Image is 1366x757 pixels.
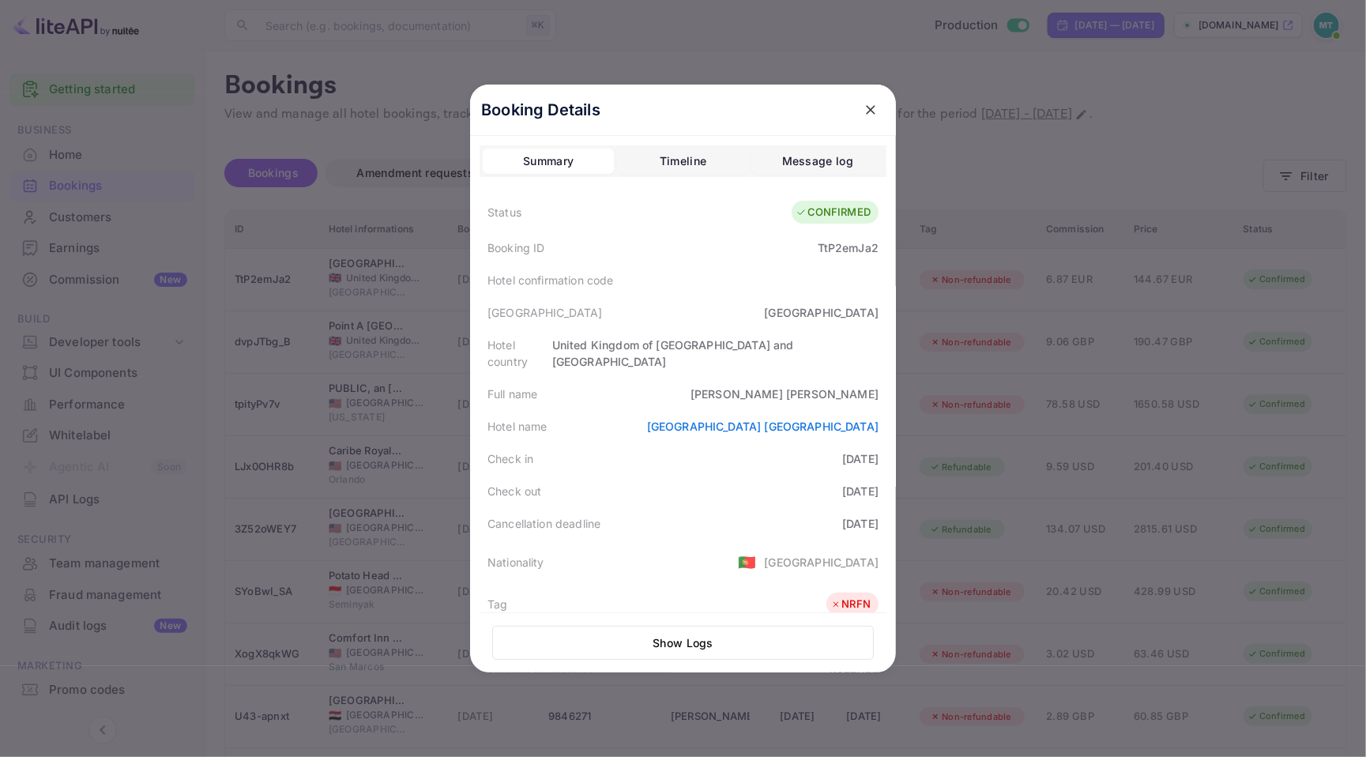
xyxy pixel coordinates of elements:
[487,337,552,370] div: Hotel country
[660,152,706,171] div: Timeline
[764,304,879,321] div: [GEOGRAPHIC_DATA]
[487,239,545,256] div: Booking ID
[487,554,544,571] div: Nationality
[796,205,871,220] div: CONFIRMED
[487,515,600,532] div: Cancellation deadline
[487,304,603,321] div: [GEOGRAPHIC_DATA]
[617,149,748,174] button: Timeline
[481,98,600,122] p: Booking Details
[647,420,879,433] a: [GEOGRAPHIC_DATA] [GEOGRAPHIC_DATA]
[487,483,541,499] div: Check out
[842,515,879,532] div: [DATE]
[523,152,574,171] div: Summary
[842,483,879,499] div: [DATE]
[487,418,548,435] div: Hotel name
[691,386,879,402] div: [PERSON_NAME] [PERSON_NAME]
[487,450,533,467] div: Check in
[487,596,507,612] div: Tag
[830,597,871,612] div: NRFN
[738,548,756,576] span: United States
[842,450,879,467] div: [DATE]
[487,386,537,402] div: Full name
[818,239,879,256] div: TtP2emJa2
[764,554,879,571] div: [GEOGRAPHIC_DATA]
[856,96,885,124] button: close
[552,337,879,370] div: United Kingdom of [GEOGRAPHIC_DATA] and [GEOGRAPHIC_DATA]
[782,152,853,171] div: Message log
[483,149,614,174] button: Summary
[752,149,883,174] button: Message log
[487,272,613,288] div: Hotel confirmation code
[492,626,874,660] button: Show Logs
[487,204,521,220] div: Status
